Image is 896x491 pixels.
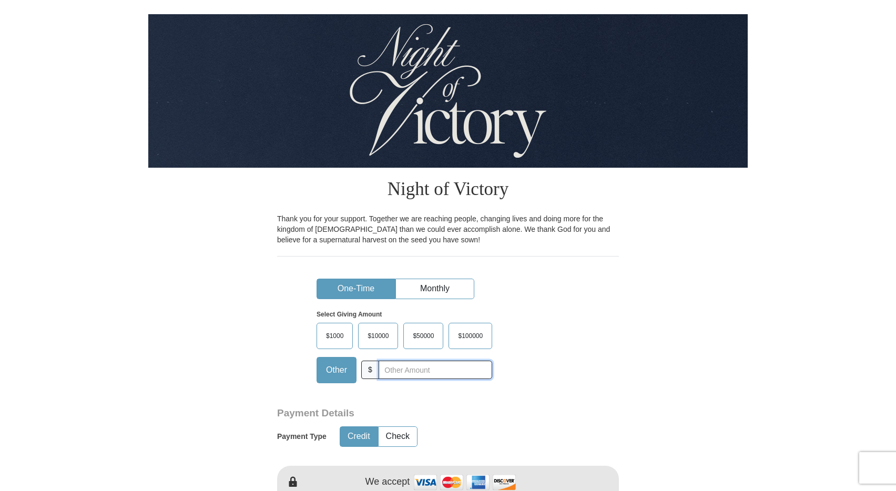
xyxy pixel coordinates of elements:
span: $1000 [321,328,349,344]
strong: Select Giving Amount [317,311,382,318]
h1: Night of Victory [277,168,619,213]
p: Thank you for your support. Together we are reaching people, changing lives and doing more for th... [277,213,619,245]
h3: Payment Details [277,407,545,420]
h5: Payment Type [277,432,327,441]
button: Credit [340,427,378,446]
h4: We accept [365,476,410,488]
span: Other [321,362,352,378]
button: Check [379,427,417,446]
button: One-Time [317,279,395,299]
span: $ [361,361,379,379]
span: $10000 [362,328,394,344]
span: $50000 [408,328,439,344]
input: Other Amount [379,361,492,379]
button: Monthly [396,279,474,299]
span: $100000 [453,328,488,344]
